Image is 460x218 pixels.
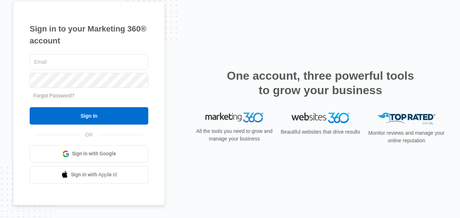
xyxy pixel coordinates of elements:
[72,150,116,158] span: Sign in with Google
[30,145,148,163] a: Sign in with Google
[205,113,263,123] img: Marketing 360
[225,68,416,97] h2: One account, three powerful tools to grow your business
[378,113,435,125] img: Top Rated Local
[291,113,349,123] img: Websites 360
[194,127,275,143] p: All the tools you need to grow and manage your business
[30,107,148,125] input: Sign In
[366,129,447,144] p: Monitor reviews and manage your online reputation
[30,54,148,70] input: Email
[80,131,98,139] span: OR
[71,171,117,179] span: Sign in with Apple Id
[280,128,361,136] p: Beautiful websites that drive results
[30,23,148,47] h1: Sign in to your Marketing 360® account
[33,93,74,98] a: Forgot Password?
[30,166,148,184] a: Sign in with Apple Id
